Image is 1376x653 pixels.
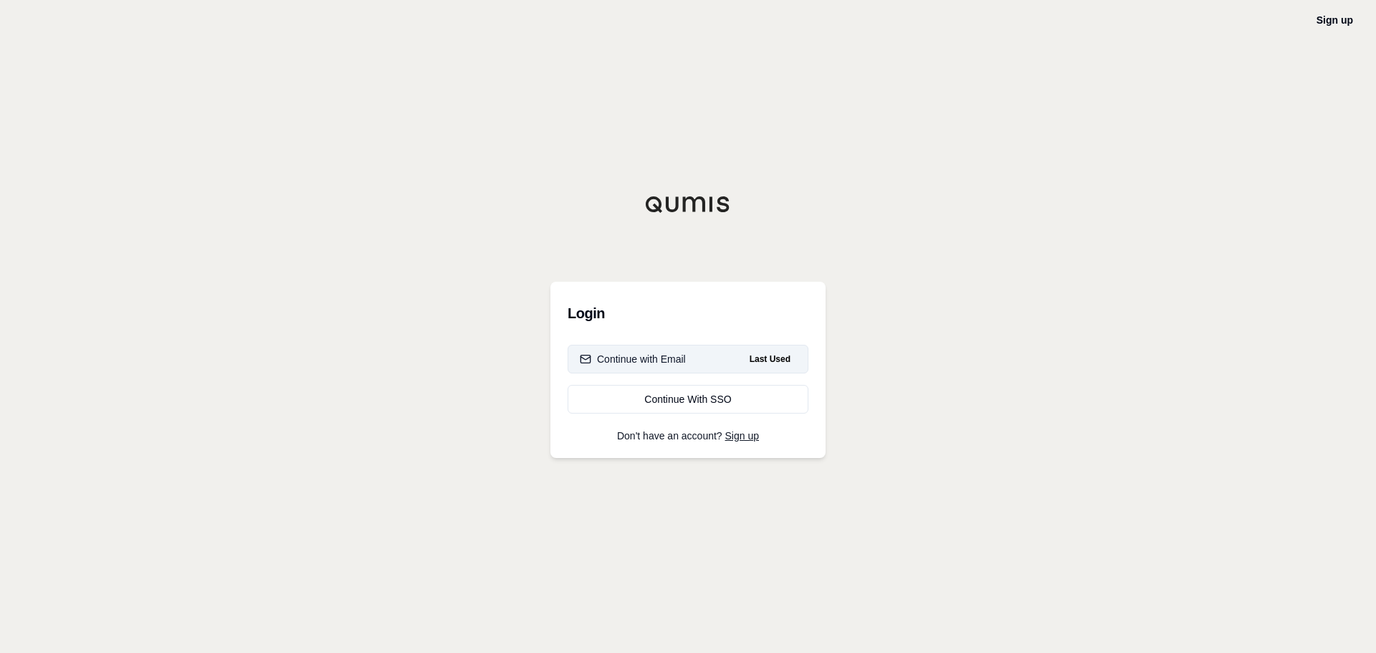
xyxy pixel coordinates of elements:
[744,351,796,368] span: Last Used
[568,431,808,441] p: Don't have an account?
[568,385,808,414] a: Continue With SSO
[580,392,796,406] div: Continue With SSO
[580,352,686,366] div: Continue with Email
[568,345,808,373] button: Continue with EmailLast Used
[725,430,759,442] a: Sign up
[568,299,808,328] h3: Login
[645,196,731,213] img: Qumis
[1317,14,1353,26] a: Sign up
